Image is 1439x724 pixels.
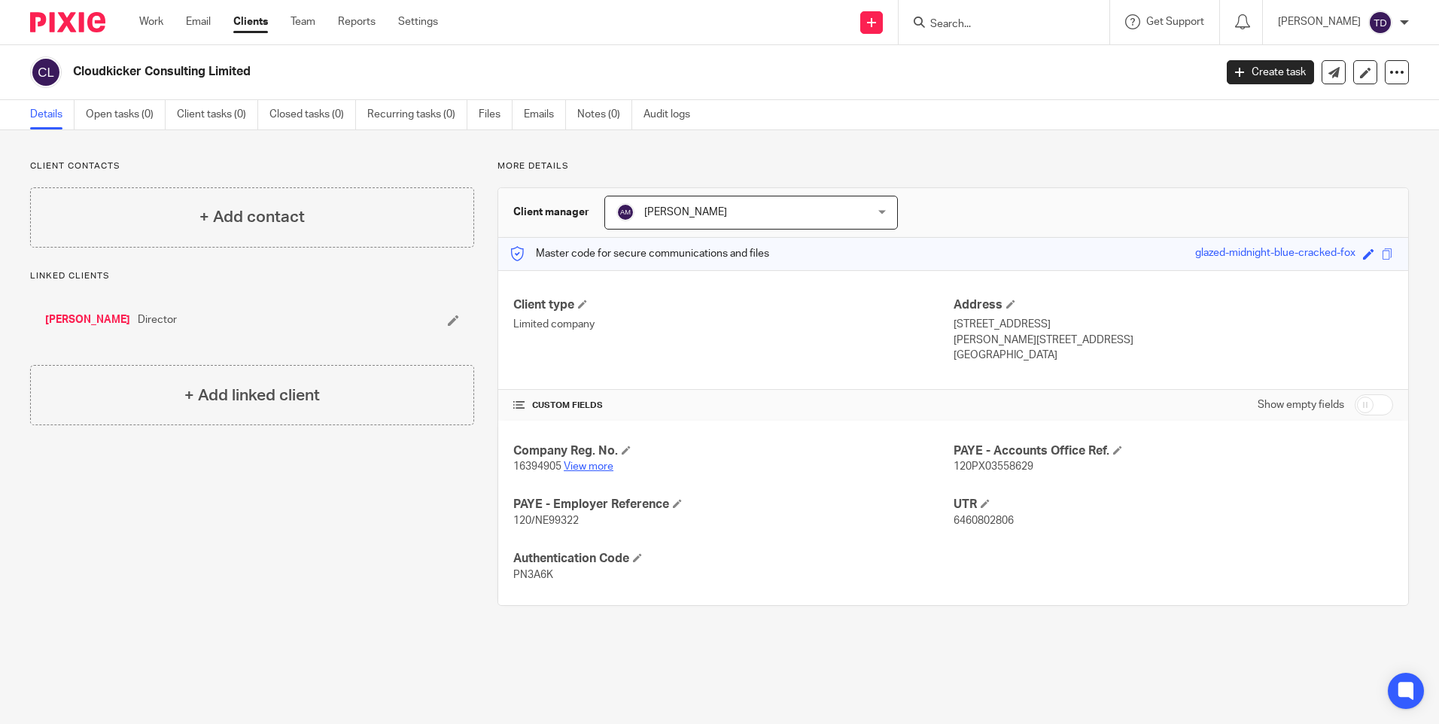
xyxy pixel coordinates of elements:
a: Clients [233,14,268,29]
h4: Address [954,297,1393,313]
a: [PERSON_NAME] [45,312,130,327]
a: Client tasks (0) [177,100,258,129]
a: Files [479,100,513,129]
h4: Authentication Code [513,551,953,567]
p: Master code for secure communications and files [510,246,769,261]
h4: Company Reg. No. [513,443,953,459]
a: Closed tasks (0) [269,100,356,129]
span: Get Support [1146,17,1204,27]
p: [PERSON_NAME] [1278,14,1361,29]
span: 16394905 [513,461,561,472]
label: Show empty fields [1258,397,1344,412]
span: 120/NE99322 [513,516,579,526]
p: Limited company [513,317,953,332]
h4: PAYE - Employer Reference [513,497,953,513]
a: Team [291,14,315,29]
h4: + Add linked client [184,384,320,407]
span: [PERSON_NAME] [644,207,727,218]
img: Pixie [30,12,105,32]
p: [PERSON_NAME][STREET_ADDRESS] [954,333,1393,348]
img: svg%3E [616,203,634,221]
a: View more [564,461,613,472]
a: Recurring tasks (0) [367,100,467,129]
a: Open tasks (0) [86,100,166,129]
p: [GEOGRAPHIC_DATA] [954,348,1393,363]
a: Audit logs [643,100,701,129]
h4: + Add contact [199,205,305,229]
span: 120PX03558629 [954,461,1033,472]
h4: UTR [954,497,1393,513]
a: Details [30,100,75,129]
a: Reports [338,14,376,29]
h2: Cloudkicker Consulting Limited [73,64,978,80]
h4: CUSTOM FIELDS [513,400,953,412]
p: Client contacts [30,160,474,172]
span: 6460802806 [954,516,1014,526]
h4: PAYE - Accounts Office Ref. [954,443,1393,459]
span: Director [138,312,177,327]
div: glazed-midnight-blue-cracked-fox [1195,245,1355,263]
a: Work [139,14,163,29]
a: Create task [1227,60,1314,84]
a: Settings [398,14,438,29]
input: Search [929,18,1064,32]
a: Emails [524,100,566,129]
img: svg%3E [30,56,62,88]
p: More details [497,160,1409,172]
h4: Client type [513,297,953,313]
span: PN3A6K [513,570,553,580]
img: svg%3E [1368,11,1392,35]
a: Email [186,14,211,29]
a: Notes (0) [577,100,632,129]
p: Linked clients [30,270,474,282]
h3: Client manager [513,205,589,220]
p: [STREET_ADDRESS] [954,317,1393,332]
